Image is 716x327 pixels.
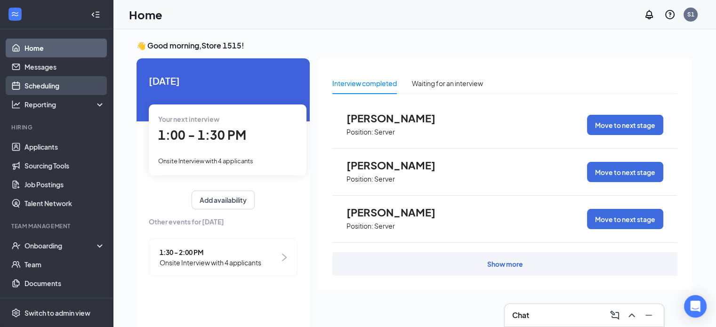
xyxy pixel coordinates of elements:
[587,162,663,182] button: Move to next stage
[137,40,692,51] h3: 👋 Good morning, Store 1515 !
[11,100,21,109] svg: Analysis
[644,9,655,20] svg: Notifications
[24,274,105,293] a: Documents
[374,128,395,136] p: Server
[374,175,395,183] p: Server
[11,241,21,250] svg: UserCheck
[158,127,246,143] span: 1:00 - 1:30 PM
[11,222,103,230] div: Team Management
[607,308,622,323] button: ComposeMessage
[687,10,694,18] div: S1
[11,123,103,131] div: Hiring
[412,78,483,88] div: Waiting for an interview
[158,115,219,123] span: Your next interview
[129,7,162,23] h1: Home
[609,310,620,321] svg: ComposeMessage
[24,308,90,318] div: Switch to admin view
[158,157,253,165] span: Onsite Interview with 4 applicants
[374,222,395,231] p: Server
[346,159,450,171] span: [PERSON_NAME]
[641,308,656,323] button: Minimize
[332,78,397,88] div: Interview completed
[487,259,523,269] div: Show more
[10,9,20,19] svg: WorkstreamLogo
[346,112,450,124] span: [PERSON_NAME]
[346,206,450,218] span: [PERSON_NAME]
[24,175,105,194] a: Job Postings
[24,137,105,156] a: Applicants
[512,310,529,320] h3: Chat
[664,9,676,20] svg: QuestionInfo
[192,191,255,209] button: Add availability
[624,308,639,323] button: ChevronUp
[149,73,298,88] span: [DATE]
[24,255,105,274] a: Team
[24,76,105,95] a: Scheduling
[24,194,105,213] a: Talent Network
[160,247,261,257] span: 1:30 - 2:00 PM
[24,39,105,57] a: Home
[346,175,373,183] p: Position:
[11,308,21,318] svg: Settings
[24,241,97,250] div: Onboarding
[149,216,298,227] span: Other events for [DATE]
[626,310,637,321] svg: ChevronUp
[160,257,261,268] span: Onsite Interview with 4 applicants
[587,209,663,229] button: Move to next stage
[684,295,707,318] div: Open Intercom Messenger
[24,293,105,311] a: Surveys
[24,57,105,76] a: Messages
[24,156,105,175] a: Sourcing Tools
[643,310,654,321] svg: Minimize
[346,222,373,231] p: Position:
[587,115,663,135] button: Move to next stage
[91,10,100,19] svg: Collapse
[346,128,373,136] p: Position:
[24,100,105,109] div: Reporting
